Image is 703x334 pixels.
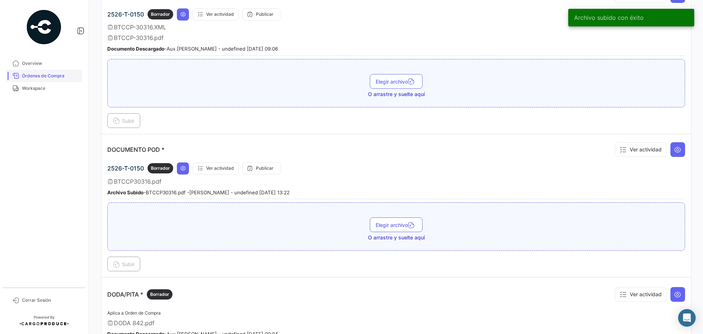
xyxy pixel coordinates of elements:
span: DODA 842.pdf [114,319,155,327]
button: Ver actividad [615,287,666,302]
small: - BTCCP30316.pdf - [PERSON_NAME] - undefined [DATE] 13:22 [107,190,290,195]
span: O arrastre y suelte aquí [368,234,425,241]
button: Ver actividad [615,142,666,157]
button: Publicar [242,162,281,175]
a: Workspace [6,82,82,95]
span: Borrador [151,11,170,18]
small: - Aux [PERSON_NAME] - undefined [DATE] 09:06 [107,46,278,52]
span: O arrastre y suelte aquí [368,91,425,98]
b: Documento Descargado [107,46,164,52]
span: Borrador [150,291,169,298]
span: Aplica a Orden de Compra [107,310,161,316]
button: Elegir archivo [370,74,423,89]
span: BTCCP-30316.XML [114,23,166,31]
a: Overview [6,57,82,70]
span: Subir [113,118,134,124]
b: Archivo Subido [107,190,144,195]
span: BTCCP-30316.pdf [114,34,164,41]
span: Subir [113,261,134,267]
span: Cerrar Sesión [22,297,79,304]
span: Órdenes de Compra [22,73,79,79]
span: 2526-T-0150 [107,11,144,18]
div: Abrir Intercom Messenger [678,309,696,327]
span: BTCCP30316.pdf [114,178,161,185]
p: DOCUMENTO POD * [107,146,164,153]
button: Subir [107,113,140,128]
span: Archivo subido con éxito [574,14,644,21]
button: Ver actividad [193,8,239,21]
span: 2526-T-0150 [107,165,144,172]
span: Overview [22,60,79,67]
span: Elegir archivo [376,78,417,85]
a: Órdenes de Compra [6,70,82,82]
button: Ver actividad [193,162,239,175]
button: Elegir archivo [370,217,423,232]
img: powered-by.png [26,9,62,45]
span: Elegir archivo [376,222,417,228]
button: Publicar [242,8,281,21]
span: Workspace [22,85,79,92]
button: Subir [107,257,140,271]
p: DODA/PITA * [107,289,172,300]
span: Borrador [151,165,170,172]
